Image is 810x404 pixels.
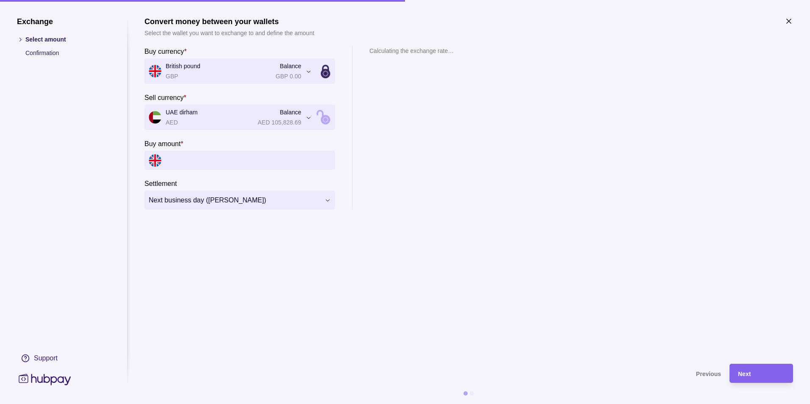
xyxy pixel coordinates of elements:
p: Buy amount [144,140,180,147]
label: Settlement [144,178,177,188]
p: Confirmation [25,48,110,58]
button: Previous [144,364,721,383]
p: Sell currency [144,94,183,101]
p: Buy currency [144,48,184,55]
label: Sell currency [144,92,186,102]
h1: Convert money between your wallets [144,17,314,26]
label: Buy amount [144,138,183,149]
button: Next [730,364,793,383]
p: Calculating the exchange rate… [369,46,454,55]
p: Select the wallet you want to exchange to and define the amount [144,28,314,38]
span: Previous [696,371,721,377]
img: gb [149,154,161,167]
a: Support [17,349,110,367]
p: Settlement [144,180,177,187]
label: Buy currency [144,46,187,56]
div: Support [34,354,58,363]
h1: Exchange [17,17,110,26]
p: Select amount [25,35,110,44]
span: Next [738,371,751,377]
input: amount [166,151,331,170]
